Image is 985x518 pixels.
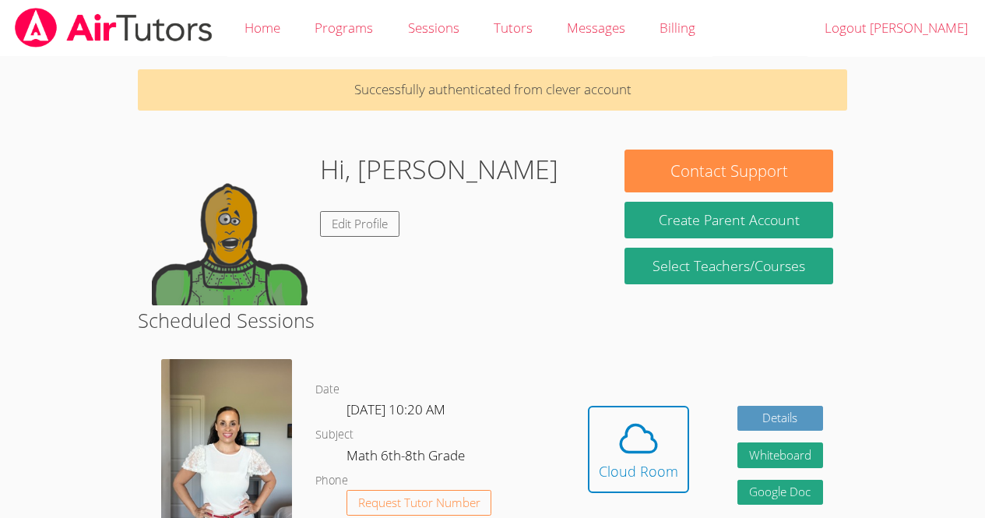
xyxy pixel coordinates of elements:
[737,480,823,506] a: Google Doc
[588,406,689,493] button: Cloud Room
[320,150,558,189] h1: Hi, [PERSON_NAME]
[138,305,847,335] h2: Scheduled Sessions
[347,445,468,471] dd: Math 6th-8th Grade
[737,442,823,468] button: Whiteboard
[320,211,399,237] a: Edit Profile
[152,150,308,305] img: default.png
[567,19,625,37] span: Messages
[315,471,348,491] dt: Phone
[624,150,832,192] button: Contact Support
[624,202,832,238] button: Create Parent Account
[347,400,445,418] span: [DATE] 10:20 AM
[315,425,354,445] dt: Subject
[358,497,480,509] span: Request Tutor Number
[737,406,823,432] a: Details
[315,380,339,400] dt: Date
[599,460,678,482] div: Cloud Room
[138,69,847,111] p: Successfully authenticated from clever account
[624,248,832,284] a: Select Teachers/Courses
[347,490,492,516] button: Request Tutor Number
[13,8,214,48] img: airtutors_banner-c4298cdbf04f3fff15de1276eac7730deb9818008684d7c2e4769d2f7ddbe033.png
